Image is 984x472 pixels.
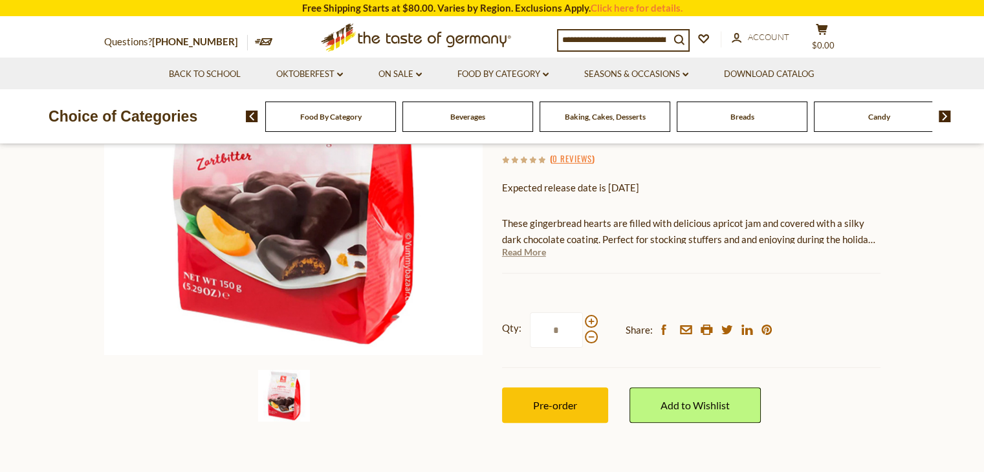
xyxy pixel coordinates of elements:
[246,111,258,122] img: previous arrow
[730,112,754,122] a: Breads
[258,370,310,422] img: Weiss Apricot Filled Lebkuchen Herzen in Dark Chocolate
[378,67,422,81] a: On Sale
[502,387,608,423] button: Pre-order
[748,32,789,42] span: Account
[450,112,485,122] a: Beverages
[629,387,761,423] a: Add to Wishlist
[530,312,583,348] input: Qty:
[591,2,683,14] a: Click here for details.
[169,67,241,81] a: Back to School
[457,67,549,81] a: Food By Category
[152,36,238,47] a: [PHONE_NUMBER]
[276,67,343,81] a: Oktoberfest
[300,112,362,122] a: Food By Category
[104,34,248,50] p: Questions?
[626,322,653,338] span: Share:
[732,30,789,45] a: Account
[502,215,880,248] p: These gingerbread hearts are filled with delicious apricot jam and covered with a silky dark choc...
[565,112,646,122] a: Baking, Cakes, Desserts
[502,246,546,259] a: Read More
[550,152,595,165] span: ( )
[812,40,835,50] span: $0.00
[939,111,951,122] img: next arrow
[502,180,880,196] p: Expected release date is [DATE]
[803,23,842,56] button: $0.00
[552,152,592,166] a: 0 Reviews
[502,320,521,336] strong: Qty:
[724,67,815,81] a: Download Catalog
[868,112,890,122] a: Candy
[533,399,577,411] span: Pre-order
[584,67,688,81] a: Seasons & Occasions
